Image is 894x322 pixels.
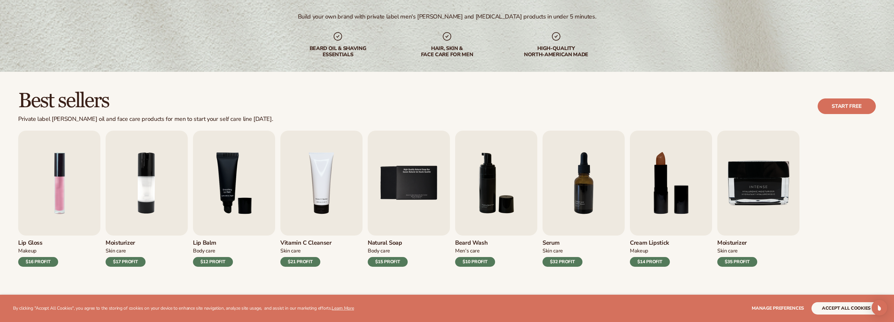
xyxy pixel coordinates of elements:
button: accept all cookies [811,302,881,315]
a: Start free [818,98,876,114]
h3: Vitamin C Cleanser [280,239,332,247]
div: Private label [PERSON_NAME] oil and face care products for men to start your self care line [DATE]. [18,116,273,123]
a: 5 / 9 [368,131,450,267]
a: 6 / 9 [455,131,537,267]
h2: Best sellers [18,90,273,112]
div: $10 PROFIT [455,257,495,267]
div: Skin Care [106,248,146,254]
h3: Cream Lipstick [630,239,670,247]
div: $21 PROFIT [280,257,320,267]
button: Manage preferences [752,302,804,315]
a: 7 / 9 [543,131,625,267]
h3: Natural Soap [368,239,408,247]
h3: Lip Gloss [18,239,58,247]
div: Body Care [193,248,233,254]
a: 8 / 9 [630,131,712,267]
div: Skin Care [280,248,332,254]
a: 4 / 9 [280,131,363,267]
div: $32 PROFIT [543,257,582,267]
div: High-quality North-american made [515,45,598,58]
div: hair, skin & face care for men [405,45,489,58]
div: $16 PROFIT [18,257,58,267]
div: Skin Care [543,248,582,254]
a: 9 / 9 [717,131,799,267]
div: Skin Care [717,248,757,254]
h3: Lip Balm [193,239,233,247]
h3: Moisturizer [106,239,146,247]
div: beard oil & shaving essentials [296,45,379,58]
div: $14 PROFIT [630,257,670,267]
a: Learn More [332,305,354,311]
div: $12 PROFIT [193,257,233,267]
div: Makeup [630,248,670,254]
div: $15 PROFIT [368,257,408,267]
span: Manage preferences [752,305,804,311]
a: 2 / 9 [106,131,188,267]
div: Body Care [368,248,408,254]
div: Build your own brand with private label men's [PERSON_NAME] and [MEDICAL_DATA] products in under ... [298,13,596,20]
div: Men’s Care [455,248,495,254]
div: Makeup [18,248,58,254]
div: Open Intercom Messenger [872,300,887,316]
p: By clicking "Accept All Cookies", you agree to the storing of cookies on your device to enhance s... [13,306,354,311]
h3: Moisturizer [717,239,757,247]
div: $17 PROFIT [106,257,146,267]
a: 3 / 9 [193,131,275,267]
h3: Beard Wash [455,239,495,247]
div: $35 PROFIT [717,257,757,267]
h3: Serum [543,239,582,247]
a: 1 / 9 [18,131,100,267]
